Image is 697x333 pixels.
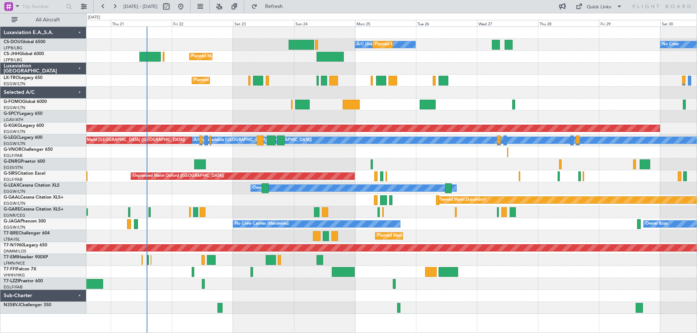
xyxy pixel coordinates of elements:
span: LX-TRO [4,76,19,80]
span: N358VJ [4,303,20,307]
div: Owner [253,183,265,193]
span: G-SPCY [4,112,19,116]
a: EGLF/FAB [4,284,23,290]
div: Planned Maint [GEOGRAPHIC_DATA] ([GEOGRAPHIC_DATA]) [194,75,308,86]
div: Owner Ibiza [645,218,668,229]
button: Quick Links [572,1,626,12]
a: LFMN/NCE [4,261,25,266]
a: EGGW/LTN [4,105,25,111]
span: G-LEAX [4,183,19,188]
span: T7-LZZI [4,279,19,283]
a: G-LEAXCessna Citation XLS [4,183,60,188]
a: LFPB/LBG [4,57,23,63]
span: G-JAGA [4,219,20,224]
a: VHHH/HKG [4,272,25,278]
a: EGSS/STN [4,165,23,170]
span: [DATE] - [DATE] [123,3,158,10]
a: EGNR/CEG [4,213,25,218]
span: All Aircraft [19,17,77,22]
div: Sat 23 [233,20,294,26]
div: Tue 26 [416,20,477,26]
span: G-LEGC [4,136,19,140]
span: G-ENRG [4,159,21,164]
span: G-KGKG [4,124,21,128]
span: G-FOMO [4,100,22,104]
a: LX-TROLegacy 650 [4,76,42,80]
div: Wed 27 [477,20,538,26]
a: CS-JHHGlobal 6000 [4,52,44,56]
div: Planned Maint [GEOGRAPHIC_DATA] ([GEOGRAPHIC_DATA]) [71,135,185,146]
div: Thu 28 [538,20,599,26]
div: Unplanned Maint Oxford ([GEOGRAPHIC_DATA]) [133,171,224,182]
a: G-LEGCLegacy 600 [4,136,42,140]
span: T7-FFI [4,267,16,271]
div: Planned Maint [GEOGRAPHIC_DATA] ([GEOGRAPHIC_DATA]) [191,51,306,62]
a: G-JAGAPhenom 300 [4,219,46,224]
a: EGGW/LTN [4,201,25,206]
div: Planned Maint [GEOGRAPHIC_DATA] ([GEOGRAPHIC_DATA]) [377,230,492,241]
a: EGGW/LTN [4,81,25,87]
button: Refresh [248,1,292,12]
span: G-VNOR [4,147,21,152]
input: Trip Number [22,1,64,12]
div: A/C Unavailable [357,39,387,50]
a: EGLF/FAB [4,153,23,158]
a: T7-BREChallenger 604 [4,231,50,236]
a: LGAV/ATH [4,117,23,122]
a: G-SPCYLegacy 650 [4,112,42,116]
div: Sun 24 [294,20,355,26]
span: CS-DOU [4,40,21,44]
span: CS-JHH [4,52,19,56]
a: DNMM/LOS [4,249,26,254]
a: LTBA/ISL [4,237,20,242]
span: T7-N1960 [4,243,24,247]
div: [DATE] [88,14,100,21]
a: EGLF/FAB [4,177,23,182]
a: G-FOMOGlobal 6000 [4,100,47,104]
a: EGGW/LTN [4,225,25,230]
span: T7-BRE [4,231,19,236]
a: T7-FFIFalcon 7X [4,267,36,271]
div: Quick Links [587,4,611,11]
div: Mon 25 [355,20,416,26]
div: Planned Maint Dusseldorf [438,195,486,205]
span: G-GARE [4,207,20,212]
a: EGGW/LTN [4,141,25,146]
a: T7-N1960Legacy 650 [4,243,47,247]
span: T7-EMI [4,255,18,259]
span: Refresh [259,4,289,9]
span: G-SIRS [4,171,17,176]
a: G-KGKGLegacy 600 [4,124,44,128]
div: No Crew Cannes (Mandelieu) [235,218,289,229]
a: EGGW/LTN [4,189,25,194]
a: EGGW/LTN [4,129,25,134]
div: Planned Maint [GEOGRAPHIC_DATA] ([GEOGRAPHIC_DATA]) [375,39,489,50]
div: Fri 29 [599,20,660,26]
div: A/C Unavailable [GEOGRAPHIC_DATA] ([GEOGRAPHIC_DATA]) [194,135,312,146]
div: Fri 22 [172,20,233,26]
button: All Aircraft [8,14,79,26]
a: G-GAALCessna Citation XLS+ [4,195,64,200]
a: G-ENRGPraetor 600 [4,159,45,164]
div: Thu 21 [111,20,172,26]
a: G-VNORChallenger 650 [4,147,53,152]
a: T7-EMIHawker 900XP [4,255,48,259]
a: LFPB/LBG [4,45,23,51]
a: T7-LZZIPraetor 600 [4,279,43,283]
a: N358VJChallenger 350 [4,303,51,307]
span: G-GAAL [4,195,20,200]
a: CS-DOUGlobal 6500 [4,40,45,44]
a: G-GARECessna Citation XLS+ [4,207,64,212]
div: No Crew [662,39,679,50]
a: G-SIRSCitation Excel [4,171,45,176]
